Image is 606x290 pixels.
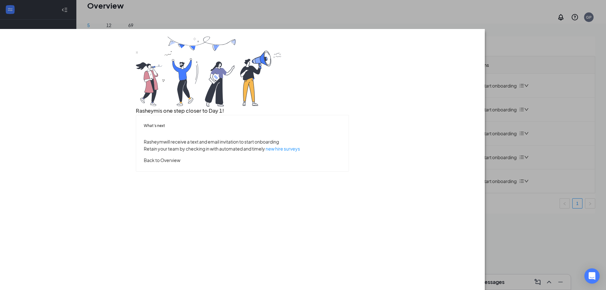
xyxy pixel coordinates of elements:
button: Back to Overview [144,157,180,164]
img: you are all set [136,37,282,107]
h5: What’s next [144,123,341,129]
div: Open Intercom Messenger [584,268,600,284]
h3: Rasheym is one step closer to Day 1! [136,107,349,115]
p: Rasheym will receive a text and email invitation to start onboarding [144,138,341,145]
p: Retain your team by checking in with automated and timely [144,145,341,152]
a: new hire surveys [266,146,300,152]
